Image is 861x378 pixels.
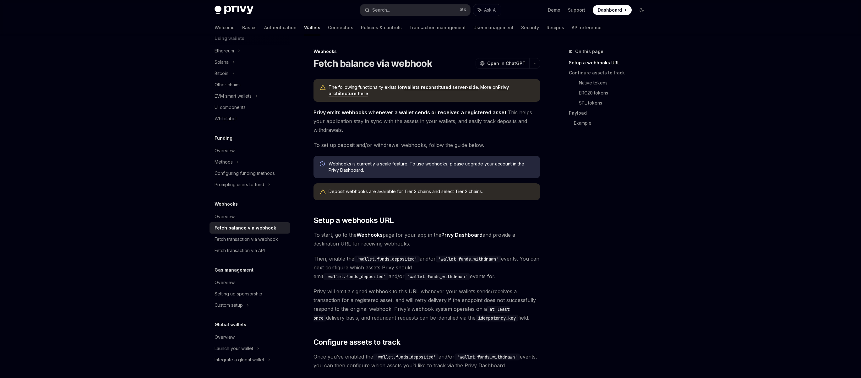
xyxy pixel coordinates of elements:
div: Launch your wallet [215,345,253,352]
div: Overview [215,333,235,341]
span: Ask AI [484,7,497,13]
div: Overview [215,279,235,286]
a: Welcome [215,20,235,35]
a: Privy Dashboard [441,232,482,238]
div: Fetch transaction via webhook [215,235,278,243]
code: 'wallet.funds_deposited' [373,354,439,360]
div: Overview [215,213,235,220]
code: 'wallet.funds_withdrawn' [436,256,501,262]
h5: Webhooks [215,200,238,208]
div: Bitcoin [215,70,228,77]
a: Fetch balance via webhook [210,222,290,234]
span: To set up deposit and/or withdrawal webhooks, follow the guide below. [313,141,540,149]
div: Solana [215,58,229,66]
div: Other chains [215,81,241,89]
a: Connectors [328,20,353,35]
svg: Info [320,161,326,168]
div: Ethereum [215,47,234,55]
a: Overview [210,145,290,156]
a: Basics [242,20,257,35]
div: Deposit webhooks are available for Tier 3 chains and select Tier 2 chains. [329,188,534,195]
a: Configure assets to track [569,68,652,78]
a: Setup a webhooks URL [569,58,652,68]
a: Authentication [264,20,297,35]
div: Whitelabel [215,115,237,122]
div: Webhooks [313,48,540,55]
a: Webhooks [357,232,383,238]
div: UI components [215,104,246,111]
span: On this page [575,48,603,55]
span: Setup a webhooks URL [313,215,394,225]
a: Support [568,7,585,13]
a: User management [473,20,514,35]
span: Webhooks is currently a scale feature. To use webhooks, please upgrade your account in the Privy ... [329,161,534,173]
div: Custom setup [215,301,243,309]
span: Privy will emit a signed webhook to this URL whenever your wallets sends/receives a transaction f... [313,287,540,322]
button: Search...⌘K [360,4,470,16]
a: Demo [548,7,560,13]
div: Fetch balance via webhook [215,224,276,232]
svg: Warning [320,189,326,195]
div: Setting up sponsorship [215,290,262,298]
a: SPL tokens [579,98,652,108]
div: Prompting users to fund [215,181,264,188]
h5: Gas management [215,266,253,274]
span: To start, go to the page for your app in the and provide a destination URL for receiving webhooks. [313,230,540,248]
div: Methods [215,158,233,166]
img: dark logo [215,6,253,14]
h5: Funding [215,134,232,142]
code: 'wallet.funds_deposited' [323,273,389,280]
a: Fetch transaction via webhook [210,234,290,245]
a: Other chains [210,79,290,90]
button: Toggle dark mode [637,5,647,15]
div: EVM smart wallets [215,92,252,100]
span: Once you’ve enabled the and/or events, you can then configure which assets you’d like to track vi... [313,352,540,370]
a: Recipes [547,20,564,35]
a: Native tokens [579,78,652,88]
div: Configuring funding methods [215,170,275,177]
span: The following functionality exists for . More on [329,84,534,97]
div: Search... [372,6,390,14]
span: Then, enable the and/or events. You can next configure which assets Privy should emit and/or even... [313,254,540,281]
button: Open in ChatGPT [476,58,529,69]
a: Wallets [304,20,320,35]
code: 'wallet.funds_withdrawn' [405,273,470,280]
a: wallets reconstituted server-side [404,84,478,90]
div: Integrate a global wallet [215,356,264,364]
a: Policies & controls [361,20,402,35]
a: Dashboard [593,5,632,15]
span: Open in ChatGPT [487,60,526,67]
a: Whitelabel [210,113,290,124]
code: idempotency_key [476,315,518,321]
a: Payload [569,108,652,118]
span: Dashboard [598,7,622,13]
a: Fetch transaction via API [210,245,290,256]
a: Overview [210,332,290,343]
code: 'wallet.funds_deposited' [354,256,420,262]
a: Overview [210,277,290,288]
strong: Webhooks [357,232,383,238]
span: ⌘ K [460,8,466,13]
a: UI components [210,102,290,113]
a: Security [521,20,539,35]
div: Fetch transaction via API [215,247,265,254]
a: Setting up sponsorship [210,288,290,300]
svg: Warning [320,85,326,91]
a: Configuring funding methods [210,168,290,179]
div: Overview [215,147,235,154]
a: Overview [210,211,290,222]
h1: Fetch balance via webhook [313,58,432,69]
button: Ask AI [473,4,501,16]
span: Configure assets to track [313,337,401,347]
a: API reference [572,20,602,35]
a: Example [574,118,652,128]
strong: Privy emits webhooks whenever a wallet sends or receives a registered asset. [313,109,508,116]
a: Transaction management [409,20,466,35]
code: 'wallet.funds_withdrawn' [455,354,520,360]
span: This helps your application stay in sync with the assets in your wallets, and easily track deposi... [313,108,540,134]
a: ERC20 tokens [579,88,652,98]
h5: Global wallets [215,321,246,328]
